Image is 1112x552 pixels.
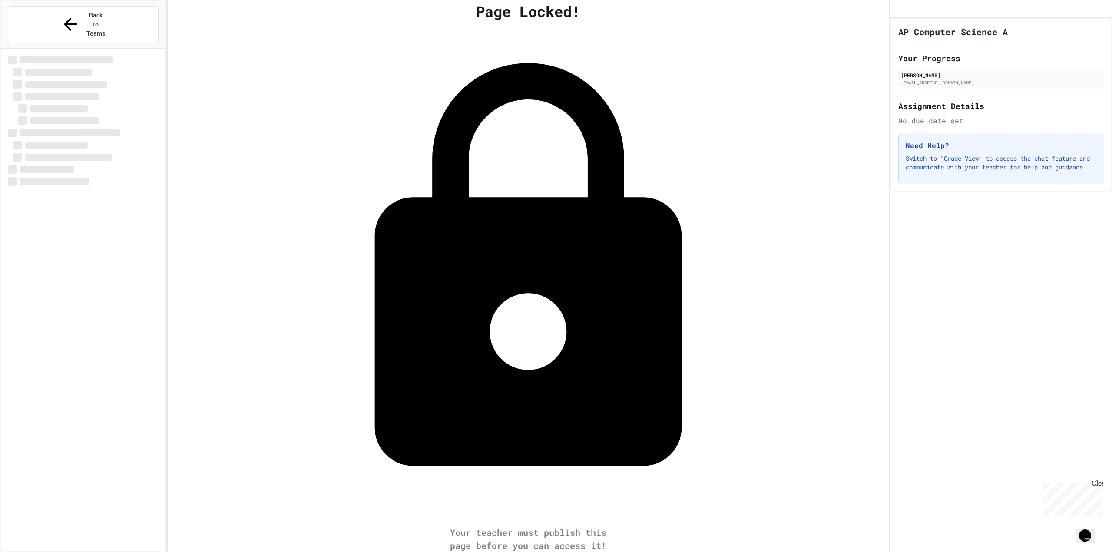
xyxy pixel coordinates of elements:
p: Switch to "Grade View" to access the chat feature and communicate with your teacher for help and ... [906,154,1097,172]
div: No due date set [898,116,1104,126]
h2: Your Progress [898,52,1104,64]
iframe: chat widget [1076,517,1103,543]
h1: AP Computer Science A [898,26,1008,38]
div: Chat with us now!Close [3,3,60,55]
span: Back to Teams [86,11,106,38]
h3: Need Help? [906,140,1097,151]
button: Back to Teams [8,6,159,43]
div: Your teacher must publish this page before you can access it! [441,526,615,552]
iframe: chat widget [1040,479,1103,516]
div: [PERSON_NAME] [901,71,1102,79]
h2: Assignment Details [898,100,1104,112]
div: [EMAIL_ADDRESS][DOMAIN_NAME] [901,79,1102,86]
